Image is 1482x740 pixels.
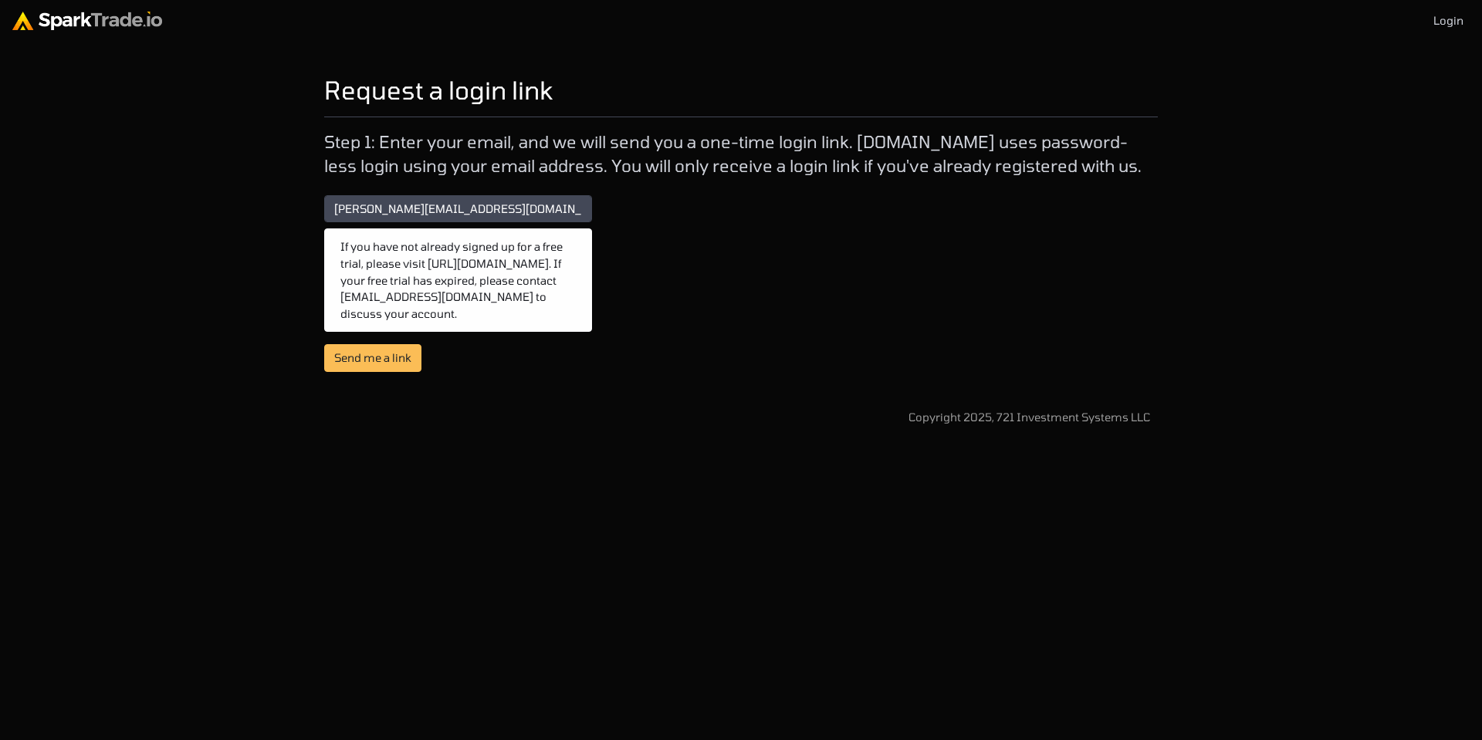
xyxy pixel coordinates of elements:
[1427,6,1470,35] a: Login
[324,195,592,223] input: Type your email address
[324,130,1158,176] p: Step 1: Enter your email, and we will send you a one-time login link. [DOMAIN_NAME] uses password...
[324,75,553,104] h2: Request a login link
[340,240,563,319] strong: If you have not already signed up for a free trial, please visit [URL][DOMAIN_NAME]. If your free...
[324,344,421,372] button: Send me a link
[12,12,162,30] img: sparktrade.png
[908,409,1150,426] div: Copyright 2025, 721 Investment Systems LLC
